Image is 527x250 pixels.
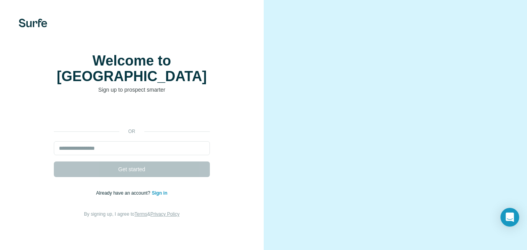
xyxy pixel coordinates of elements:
p: Sign up to prospect smarter [54,86,210,94]
img: Surfe's logo [19,19,47,27]
iframe: Sign in with Google Button [50,105,214,122]
a: Terms [135,211,147,217]
div: Open Intercom Messenger [500,208,519,227]
p: or [119,128,144,135]
a: Privacy Policy [150,211,179,217]
a: Sign in [152,190,167,196]
span: By signing up, I agree to & [84,211,179,217]
h1: Welcome to [GEOGRAPHIC_DATA] [54,53,210,84]
span: Already have an account? [96,190,152,196]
